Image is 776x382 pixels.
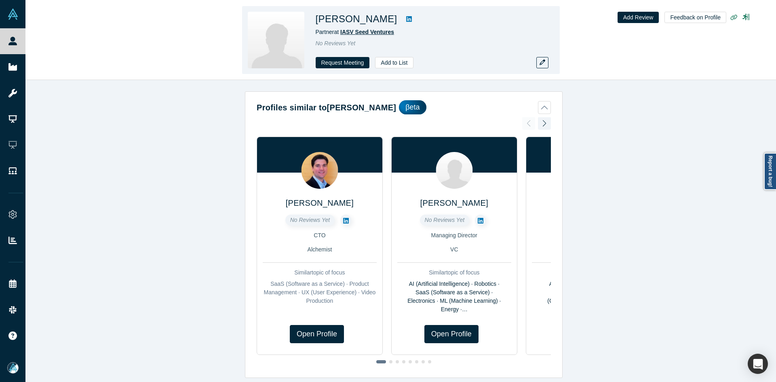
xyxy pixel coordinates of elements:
div: Strategic Investor · VC [532,245,646,254]
button: Add to List [375,57,413,68]
div: Similar topic of focus [263,268,377,277]
img: Alchemist Vault Logo [7,8,19,20]
img: Mia Scott's Account [7,362,19,374]
button: Feedback on Profile [664,12,726,23]
button: Request Meeting [316,57,370,68]
span: No Reviews Yet [290,217,330,223]
div: Similar topic of focus [397,268,511,277]
a: Open Profile [424,325,479,343]
div: AI (Artificial Intelligence) · Robotics · SaaS (Software as a Service) · Electronics · ML (Machin... [397,280,511,314]
a: Open Profile [290,325,344,343]
button: Add Review [618,12,659,23]
img: Joyce Chung's Profile Image [436,152,472,189]
div: AI (Artificial Intelligence) · SaaS (Software as a Service) · CV (Computer Vision) · ML (Machine ... [532,280,646,314]
img: Gary Gitelson's Profile Image [248,12,304,68]
h2: Profiles similar to [PERSON_NAME] [257,101,396,114]
span: No Reviews Yet [425,217,465,223]
a: [PERSON_NAME] [420,198,488,207]
span: No Reviews Yet [316,40,356,46]
div: βeta [399,100,426,114]
div: VC [397,245,511,254]
span: CTO [314,232,325,238]
a: IASV Seed Ventures [340,29,394,35]
div: Similar topic of focus [532,268,646,277]
span: SaaS (Software as a Service) · Product Management · UX (User Experience) · Video Production [264,281,376,304]
a: [PERSON_NAME] [286,198,354,207]
img: Gabriel Davidov's Profile Image [301,152,338,189]
span: Managing Director [431,232,477,238]
a: Report a bug! [764,153,776,190]
h1: [PERSON_NAME] [316,12,397,26]
button: Profiles similar to[PERSON_NAME]βeta [257,100,551,114]
span: Partner at [316,29,394,35]
div: Alchemist [263,245,377,254]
